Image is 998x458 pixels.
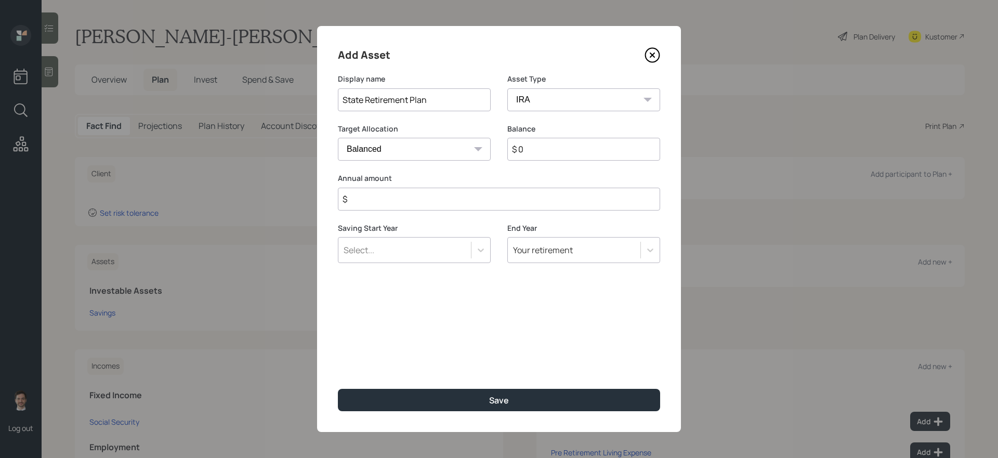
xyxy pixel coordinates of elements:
[338,47,390,63] h4: Add Asset
[338,74,491,84] label: Display name
[507,223,660,233] label: End Year
[507,74,660,84] label: Asset Type
[489,395,509,406] div: Save
[338,124,491,134] label: Target Allocation
[338,389,660,411] button: Save
[513,244,573,256] div: Your retirement
[338,173,660,184] label: Annual amount
[344,244,374,256] div: Select...
[507,124,660,134] label: Balance
[338,223,491,233] label: Saving Start Year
